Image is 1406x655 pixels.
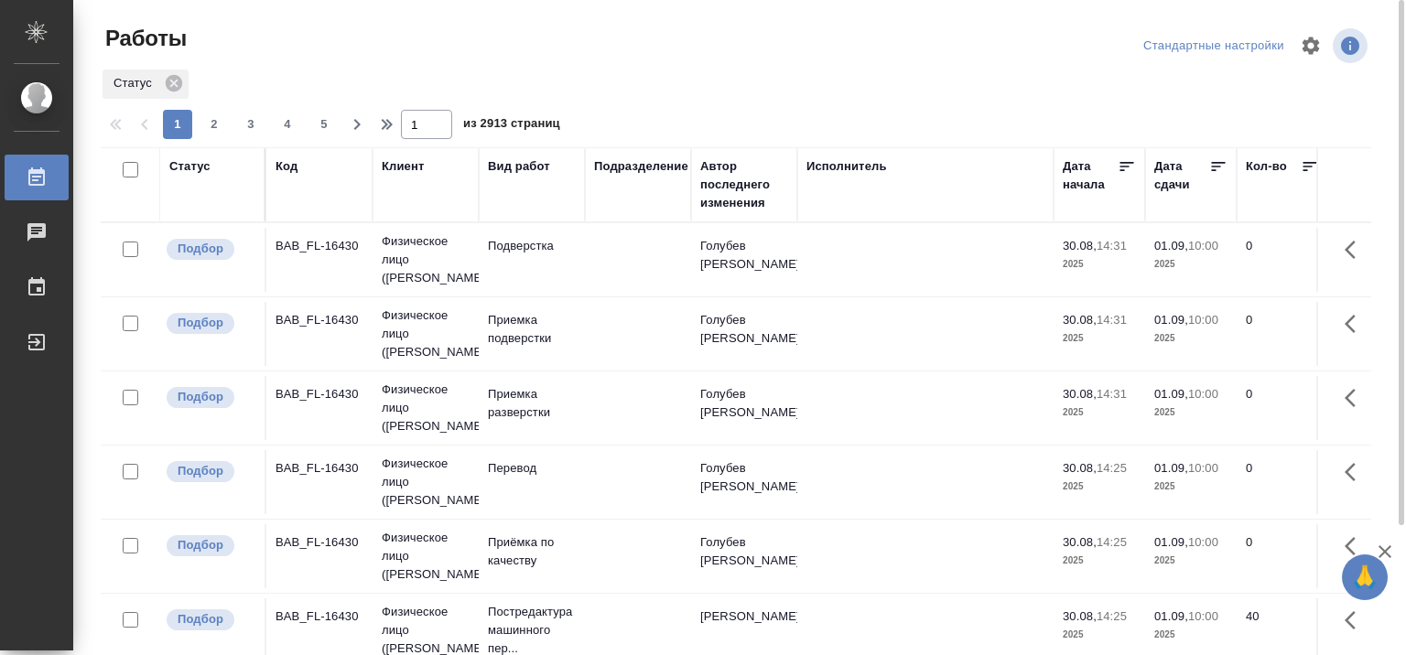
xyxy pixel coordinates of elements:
[200,115,229,134] span: 2
[1154,535,1188,549] p: 01.09,
[273,110,302,139] button: 4
[1097,609,1127,623] p: 14:25
[691,302,797,366] td: Голубев [PERSON_NAME]
[1342,554,1388,600] button: 🙏
[488,459,576,478] p: Перевод
[276,385,363,403] div: BAB_FL-16430
[1154,626,1228,644] p: 2025
[178,462,223,480] p: Подбор
[165,385,255,410] div: Можно подбирать исполнителей
[1237,450,1328,514] td: 0
[276,533,363,552] div: BAB_FL-16430
[1063,255,1136,274] p: 2025
[276,459,363,478] div: BAB_FL-16430
[1188,313,1218,327] p: 10:00
[1063,403,1136,422] p: 2025
[1237,302,1328,366] td: 0
[1063,313,1097,327] p: 30.08,
[691,228,797,292] td: Голубев [PERSON_NAME]
[1237,376,1328,440] td: 0
[178,314,223,332] p: Подбор
[1334,376,1378,420] button: Здесь прячутся важные кнопки
[382,529,470,584] p: Физическое лицо ([PERSON_NAME])
[178,610,223,628] p: Подбор
[1097,313,1127,327] p: 14:31
[1334,450,1378,494] button: Здесь прячутся важные кнопки
[1188,387,1218,401] p: 10:00
[103,70,189,99] div: Статус
[1188,239,1218,252] p: 10:00
[114,74,158,92] p: Статус
[1097,239,1127,252] p: 14:31
[1289,24,1333,68] span: Настроить таблицу
[1097,461,1127,475] p: 14:25
[165,311,255,336] div: Можно подбирать исполнителей
[1333,28,1371,63] span: Посмотреть информацию
[178,536,223,554] p: Подбор
[276,157,297,176] div: Код
[382,381,470,435] p: Физическое лицо ([PERSON_NAME])
[700,157,788,212] div: Автор последнего изменения
[1063,329,1136,348] p: 2025
[1063,387,1097,401] p: 30.08,
[1063,609,1097,623] p: 30.08,
[488,385,576,422] p: Приемка разверстки
[1139,32,1289,60] div: split button
[1063,239,1097,252] p: 30.08,
[1188,461,1218,475] p: 10:00
[382,232,470,287] p: Физическое лицо ([PERSON_NAME])
[178,388,223,406] p: Подбор
[1154,313,1188,327] p: 01.09,
[1063,535,1097,549] p: 30.08,
[1334,524,1378,568] button: Здесь прячутся важные кнопки
[1154,552,1228,570] p: 2025
[382,455,470,510] p: Физическое лицо ([PERSON_NAME])
[1188,535,1218,549] p: 10:00
[1334,598,1378,642] button: Здесь прячутся важные кнопки
[1154,239,1188,252] p: 01.09,
[178,240,223,258] p: Подбор
[1063,626,1136,644] p: 2025
[1246,157,1287,176] div: Кол-во
[382,157,424,176] div: Клиент
[165,237,255,262] div: Можно подбирать исполнителей
[1063,478,1136,496] p: 2025
[594,157,688,176] div: Подразделение
[169,157,211,176] div: Статус
[165,607,255,632] div: Можно подбирать исполнителей
[165,533,255,558] div: Можно подбирать исполнителей
[488,311,576,348] p: Приемка подверстки
[309,110,339,139] button: 5
[1154,609,1188,623] p: 01.09,
[691,450,797,514] td: Голубев [PERSON_NAME]
[488,237,576,255] p: Подверстка
[691,376,797,440] td: Голубев [PERSON_NAME]
[382,306,470,361] p: Физическое лицо ([PERSON_NAME])
[101,24,187,53] span: Работы
[236,110,265,139] button: 3
[463,113,560,139] span: из 2913 страниц
[1154,478,1228,496] p: 2025
[691,524,797,588] td: Голубев [PERSON_NAME]
[1188,609,1218,623] p: 10:00
[1063,157,1118,194] div: Дата начала
[200,110,229,139] button: 2
[488,533,576,570] p: Приёмка по качеству
[806,157,887,176] div: Исполнитель
[1154,461,1188,475] p: 01.09,
[1154,387,1188,401] p: 01.09,
[1097,535,1127,549] p: 14:25
[1237,524,1328,588] td: 0
[1154,403,1228,422] p: 2025
[488,157,550,176] div: Вид работ
[276,607,363,626] div: BAB_FL-16430
[1063,461,1097,475] p: 30.08,
[1334,228,1378,272] button: Здесь прячутся важные кнопки
[1097,387,1127,401] p: 14:31
[236,115,265,134] span: 3
[1154,157,1209,194] div: Дата сдачи
[1154,255,1228,274] p: 2025
[309,115,339,134] span: 5
[165,459,255,484] div: Можно подбирать исполнителей
[1063,552,1136,570] p: 2025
